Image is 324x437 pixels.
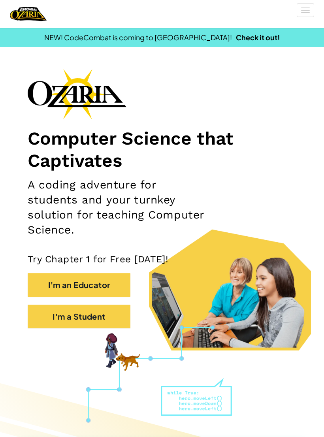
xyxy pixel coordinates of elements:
img: Home [10,6,47,22]
h2: A coding adventure for students and your turnkey solution for teaching Computer Science. [28,177,208,237]
p: Try Chapter 1 for Free [DATE]! [28,253,296,265]
a: Ozaria by CodeCombat logo [10,6,47,22]
h1: Computer Science that Captivates [28,127,296,171]
a: Check it out! [236,33,280,42]
span: NEW! CodeCombat is coming to [GEOGRAPHIC_DATA]! [44,33,232,42]
button: I'm a Student [28,305,130,328]
img: Ozaria branding logo [28,69,126,119]
button: I'm an Educator [28,273,130,297]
